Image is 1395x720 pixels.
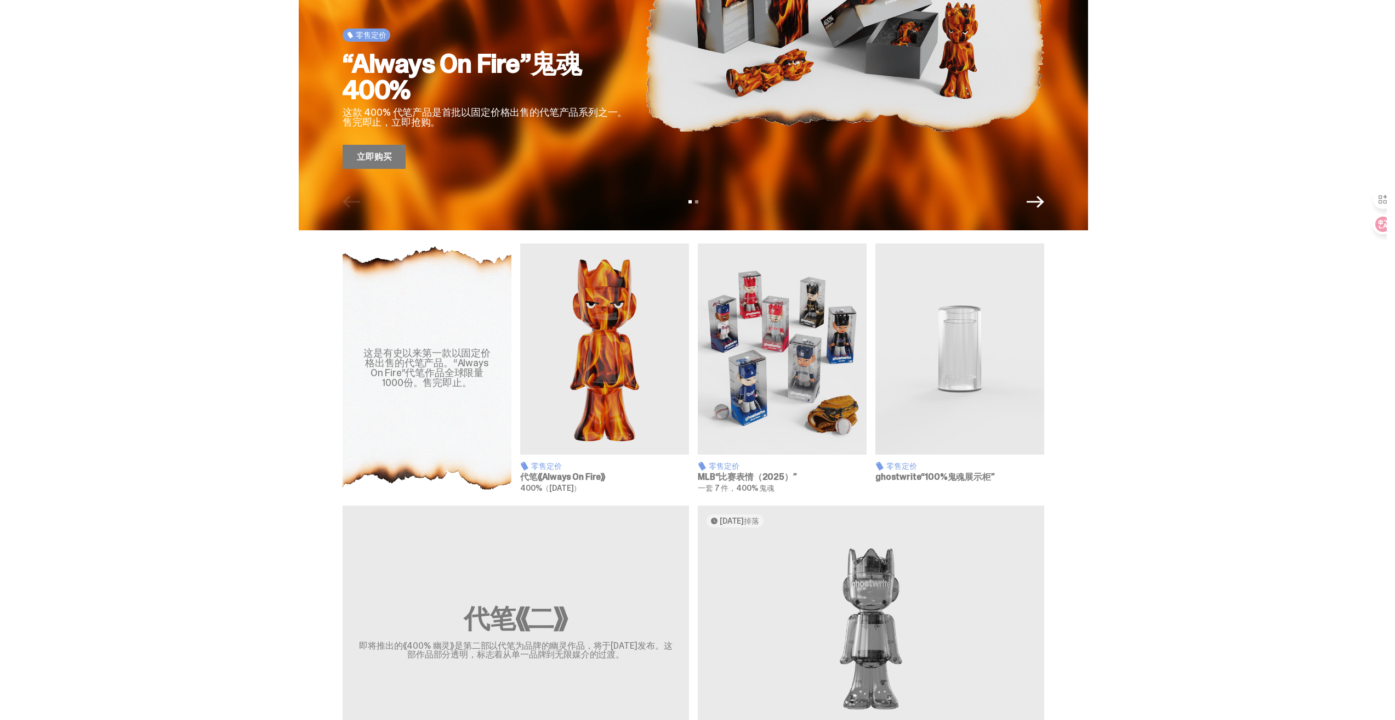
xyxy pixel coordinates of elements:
a: 立即购买 [343,145,406,169]
a: 永远火热 零售定价 [520,243,689,492]
font: [DATE]掉落 [720,516,759,526]
button: 下一个 [1027,193,1044,211]
font: 零售定价 [886,461,916,471]
img: 100%鬼魂展示柜 [875,243,1044,455]
font: 零售定价 [356,30,386,40]
font: 代笔《Always On Fire》 [520,471,605,483]
img: 游戏脸（2025） [698,243,867,455]
font: 这款 400% 代笔产品是首批以固定价格出售的代笔产品系列之一。售完即止，立即抢购。 [343,106,627,129]
font: ghostwrite“100%鬼魂展示柜” [875,471,995,483]
font: 代笔《二》 [464,601,567,636]
img: 永远火热 [520,243,689,455]
a: 游戏脸（2025） 零售定价 [698,243,867,492]
a: 100%鬼魂展示柜 零售定价 [875,243,1044,492]
font: 一套 7 件，400% 鬼魂 [698,483,775,493]
font: 零售定价 [709,461,739,471]
font: 即将推出的《400% 幽灵》是第二部以代笔为品牌的幽灵作品，将于[DATE]发布。这部作品部分透明，标志着从单一品牌到无限媒介的过渡。 [359,640,672,660]
font: 立即购买 [357,151,391,162]
font: MLB“比赛表情（2025）” [698,471,797,483]
font: 零售定价 [531,461,561,471]
font: 这是有史以来第一款以固定价格出售的代笔产品。“Always On Fire”代笔作品全球限量1000份。售完即止。 [363,347,491,389]
font: 400%（[DATE]） [520,483,581,493]
font: “Always On Fire”鬼魂 400% [343,46,582,107]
